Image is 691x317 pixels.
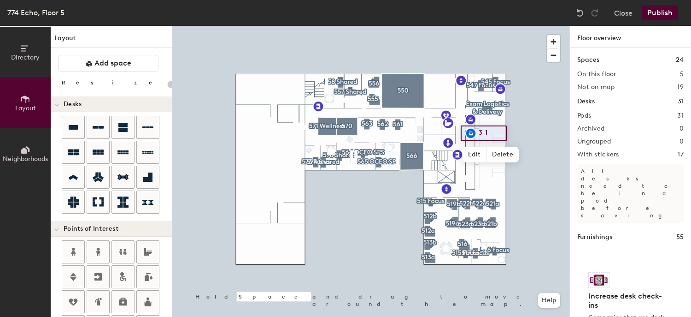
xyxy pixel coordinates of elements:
[64,225,118,233] span: Points of Interest
[676,232,684,242] h1: 55
[679,125,684,132] h2: 0
[614,6,632,20] button: Close
[577,232,612,242] h1: Furnishings
[11,54,40,61] span: Directory
[577,138,611,145] h2: Ungrouped
[62,79,164,86] div: Resize
[588,272,609,288] img: Sticker logo
[642,6,678,20] button: Publish
[575,8,585,18] img: Undo
[58,55,158,72] button: Add space
[590,8,599,18] img: Redo
[463,147,486,162] span: Edit
[94,59,131,68] span: Add space
[64,101,82,108] span: Desks
[538,293,560,308] button: Help
[577,84,615,91] h2: Not on map
[577,55,599,65] h1: Spaces
[676,55,684,65] h1: 24
[486,147,519,162] span: Delete
[51,33,172,48] h1: Layout
[570,26,691,48] h1: Floor overview
[3,155,48,163] span: Neighborhoods
[677,84,684,91] h2: 19
[577,125,604,132] h2: Archived
[7,7,64,18] div: 774 Echo, Floor 5
[680,71,684,78] h2: 5
[678,96,684,107] h1: 31
[677,112,684,120] h2: 31
[577,96,595,107] h1: Desks
[577,71,616,78] h2: On this floor
[588,292,667,310] h4: Increase desk check-ins
[577,164,684,223] p: All desks need to be in a pod before saving
[15,104,36,112] span: Layout
[678,151,684,158] h2: 17
[679,138,684,145] h2: 0
[577,112,591,120] h2: Pods
[577,151,619,158] h2: With stickers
